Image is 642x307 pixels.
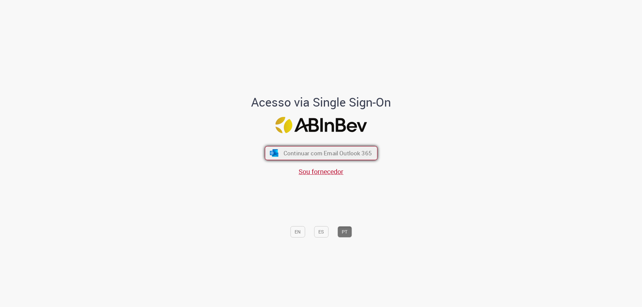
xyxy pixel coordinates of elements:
button: PT [337,226,352,238]
span: Continuar com Email Outlook 365 [283,149,371,157]
button: ES [314,226,328,238]
button: ícone Azure/Microsoft 360 Continuar com Email Outlook 365 [265,146,378,160]
img: ícone Azure/Microsoft 360 [269,149,279,157]
a: Sou fornecedor [299,167,343,176]
button: EN [290,226,305,238]
img: Logo ABInBev [275,117,367,133]
h1: Acesso via Single Sign-On [228,96,414,109]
